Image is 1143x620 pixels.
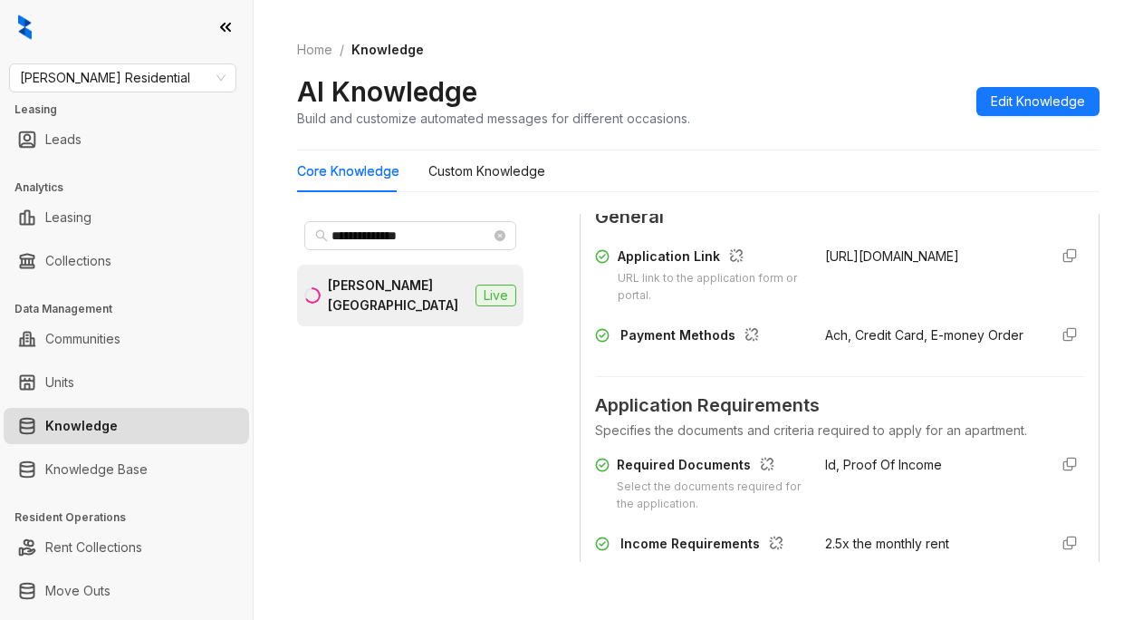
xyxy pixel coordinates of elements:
[18,15,32,40] img: logo
[45,529,142,566] a: Rent Collections
[45,321,120,357] a: Communities
[595,392,1084,420] span: Application Requirements
[297,109,690,128] div: Build and customize automated messages for different occasions.
[617,455,803,479] div: Required Documents
[20,64,226,92] span: Griffis Residential
[4,321,249,357] li: Communities
[45,199,91,236] a: Leasing
[825,536,949,551] span: 2.5x the monthly rent
[976,87,1100,116] button: Edit Knowledge
[14,509,253,526] h3: Resident Operations
[4,573,249,609] li: Move Outs
[495,230,505,241] span: close-circle
[45,243,111,279] a: Collections
[340,40,344,60] li: /
[595,421,1084,441] div: Specifies the documents and criteria required to apply for an apartment.
[14,102,253,118] h3: Leasing
[825,327,1023,343] span: Ach, Credit Card, E-money Order
[297,74,477,109] h2: AI Knowledge
[293,40,336,60] a: Home
[297,161,399,181] div: Core Knowledge
[825,457,942,472] span: Id, Proof Of Income
[4,199,249,236] li: Leasing
[45,364,74,401] a: Units
[328,276,468,315] div: [PERSON_NAME] [GEOGRAPHIC_DATA]
[4,121,249,158] li: Leads
[618,270,803,305] div: URL link to the application form or portal.
[45,121,82,158] a: Leads
[315,229,328,242] span: search
[620,534,791,557] div: Income Requirements
[351,42,424,57] span: Knowledge
[4,529,249,566] li: Rent Collections
[475,285,516,306] span: Live
[428,161,545,181] div: Custom Knowledge
[14,301,253,317] h3: Data Management
[4,364,249,401] li: Units
[618,247,803,270] div: Application Link
[45,408,118,444] a: Knowledge
[595,203,1084,231] span: General
[991,92,1085,111] span: Edit Knowledge
[45,573,110,609] a: Move Outs
[4,243,249,279] li: Collections
[4,408,249,444] li: Knowledge
[4,451,249,488] li: Knowledge Base
[617,479,803,513] div: Select the documents required for the application.
[14,179,253,196] h3: Analytics
[620,325,766,349] div: Payment Methods
[45,451,148,488] a: Knowledge Base
[825,248,959,264] span: [URL][DOMAIN_NAME]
